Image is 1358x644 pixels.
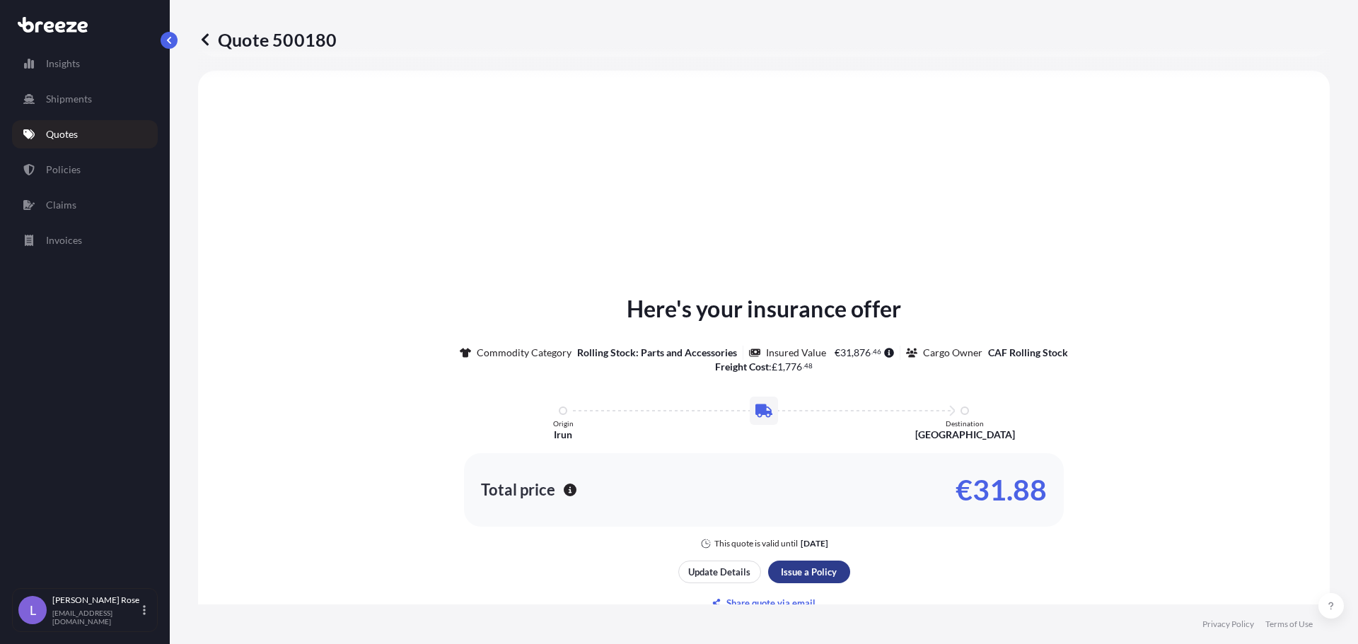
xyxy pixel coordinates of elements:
[52,609,140,626] p: [EMAIL_ADDRESS][DOMAIN_NAME]
[956,479,1047,501] p: €31.88
[12,120,158,148] a: Quotes
[12,156,158,184] a: Policies
[477,346,571,360] p: Commodity Category
[46,163,81,177] p: Policies
[840,348,852,358] span: 31
[715,361,769,373] b: Freight Cost
[12,226,158,254] a: Invoices
[852,348,854,358] span: ,
[46,198,76,212] p: Claims
[30,603,36,617] span: L
[1202,619,1254,630] a: Privacy Policy
[923,346,982,360] p: Cargo Owner
[46,233,82,247] p: Invoices
[871,349,873,354] span: .
[873,349,881,354] span: 46
[688,565,750,579] p: Update Details
[726,596,816,610] p: Share quote via email
[714,538,798,549] p: This quote is valid until
[577,346,737,360] p: Rolling Stock: Parts and Accessories
[803,363,804,368] span: .
[198,28,337,51] p: Quote 500180
[777,362,783,372] span: 1
[768,561,850,583] button: Issue a Policy
[678,592,850,614] button: Share quote via email
[1265,619,1313,630] a: Terms of Use
[678,561,761,583] button: Update Details
[946,419,984,428] p: Destination
[988,346,1068,360] p: CAF Rolling Stock
[12,85,158,113] a: Shipments
[46,57,80,71] p: Insights
[766,346,826,360] p: Insured Value
[12,49,158,78] a: Insights
[781,565,837,579] p: Issue a Policy
[52,595,140,606] p: [PERSON_NAME] Rose
[715,360,813,374] p: :
[783,362,785,372] span: ,
[835,348,840,358] span: €
[12,191,158,219] a: Claims
[46,92,92,106] p: Shipments
[801,538,828,549] p: [DATE]
[553,419,574,428] p: Origin
[785,362,802,372] span: 776
[554,428,572,442] p: Irun
[46,127,78,141] p: Quotes
[772,362,777,372] span: £
[854,348,871,358] span: 876
[627,292,901,326] p: Here's your insurance offer
[481,483,555,497] p: Total price
[804,363,813,368] span: 48
[915,428,1015,442] p: [GEOGRAPHIC_DATA]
